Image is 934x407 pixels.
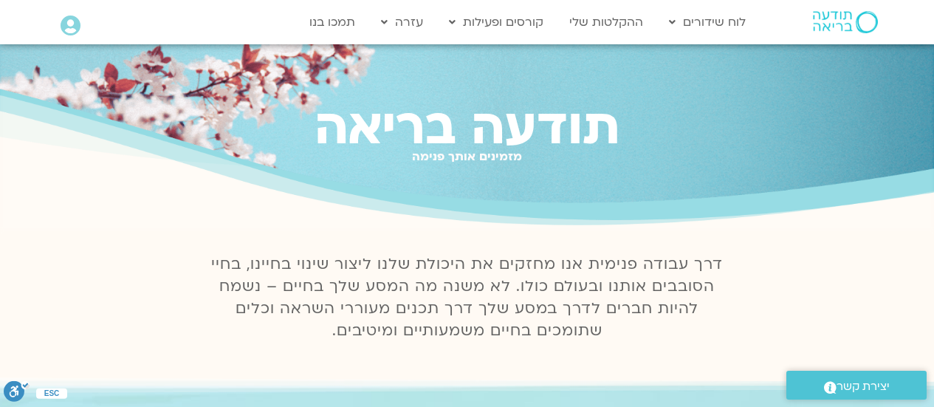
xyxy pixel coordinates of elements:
[442,8,551,36] a: קורסים ופעילות
[837,377,890,397] span: יצירת קשר
[813,11,878,33] img: תודעה בריאה
[203,253,732,342] p: דרך עבודה פנימית אנו מחזקים את היכולת שלנו ליצור שינוי בחיינו, בחיי הסובבים אותנו ובעולם כולו. לא...
[562,8,650,36] a: ההקלטות שלי
[302,8,363,36] a: תמכו בנו
[374,8,430,36] a: עזרה
[662,8,753,36] a: לוח שידורים
[786,371,927,400] a: יצירת קשר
